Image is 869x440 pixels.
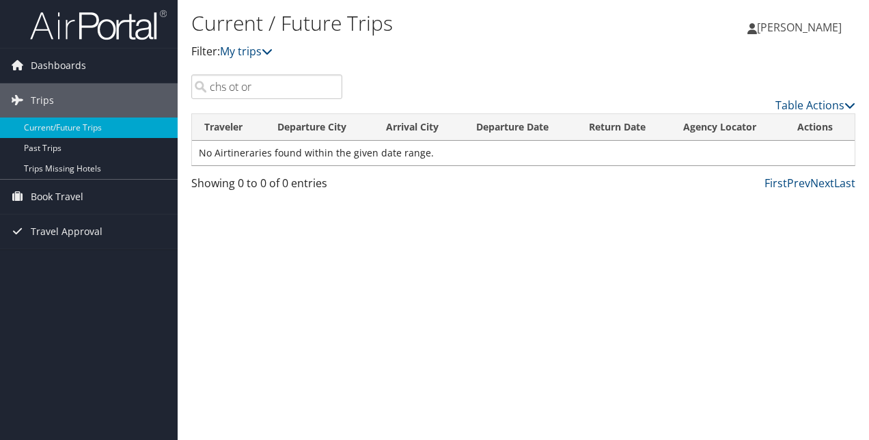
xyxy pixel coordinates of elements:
th: Agency Locator: activate to sort column ascending [671,114,784,141]
a: Prev [787,176,810,191]
a: Table Actions [775,98,855,113]
td: No Airtineraries found within the given date range. [192,141,855,165]
input: Search Traveler or Arrival City [191,74,342,99]
a: Last [834,176,855,191]
span: Dashboards [31,49,86,83]
p: Filter: [191,43,634,61]
span: Trips [31,83,54,118]
span: Book Travel [31,180,83,214]
th: Traveler: activate to sort column ascending [192,114,265,141]
span: Travel Approval [31,215,102,249]
h1: Current / Future Trips [191,9,634,38]
span: [PERSON_NAME] [757,20,842,35]
div: Showing 0 to 0 of 0 entries [191,175,342,198]
a: First [764,176,787,191]
th: Arrival City: activate to sort column ascending [374,114,463,141]
th: Return Date: activate to sort column ascending [577,114,671,141]
th: Departure City: activate to sort column descending [265,114,374,141]
img: airportal-logo.png [30,9,167,41]
a: Next [810,176,834,191]
th: Departure Date: activate to sort column ascending [464,114,577,141]
a: My trips [220,44,273,59]
th: Actions [785,114,855,141]
a: [PERSON_NAME] [747,7,855,48]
